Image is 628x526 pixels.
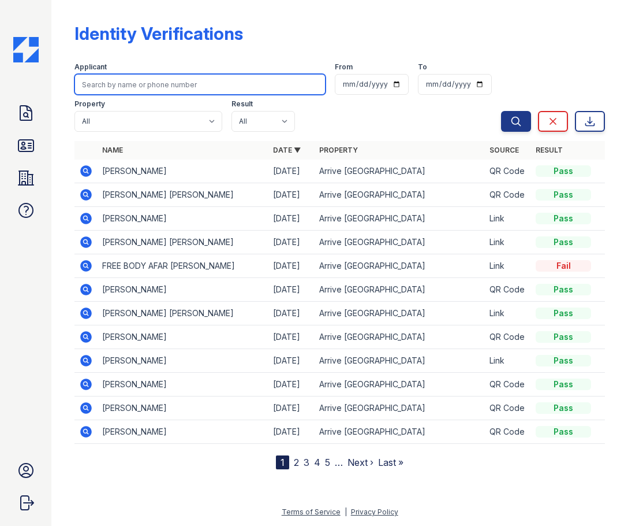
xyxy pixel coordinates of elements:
[351,508,398,516] a: Privacy Policy
[536,308,591,319] div: Pass
[294,457,299,468] a: 2
[98,302,268,325] td: [PERSON_NAME] [PERSON_NAME]
[325,457,330,468] a: 5
[489,146,519,154] a: Source
[98,278,268,302] td: [PERSON_NAME]
[98,373,268,397] td: [PERSON_NAME]
[273,146,301,154] a: Date ▼
[268,397,315,420] td: [DATE]
[485,183,531,207] td: QR Code
[485,160,531,183] td: QR Code
[319,146,358,154] a: Property
[315,397,485,420] td: Arrive [GEOGRAPHIC_DATA]
[485,302,531,325] td: Link
[13,37,39,62] img: CE_Icon_Blue-c292c112584629df590d857e76928e9f676e5b41ef8f769ba2f05ee15b207248.png
[485,325,531,349] td: QR Code
[268,160,315,183] td: [DATE]
[304,457,309,468] a: 3
[485,397,531,420] td: QR Code
[536,426,591,438] div: Pass
[268,325,315,349] td: [DATE]
[98,254,268,278] td: FREE BODY AFAR [PERSON_NAME]
[315,183,485,207] td: Arrive [GEOGRAPHIC_DATA]
[536,165,591,177] div: Pass
[315,420,485,444] td: Arrive [GEOGRAPHIC_DATA]
[268,420,315,444] td: [DATE]
[268,302,315,325] td: [DATE]
[536,189,591,201] div: Pass
[98,207,268,231] td: [PERSON_NAME]
[536,260,591,272] div: Fail
[315,325,485,349] td: Arrive [GEOGRAPHIC_DATA]
[315,254,485,278] td: Arrive [GEOGRAPHIC_DATA]
[268,231,315,254] td: [DATE]
[315,302,485,325] td: Arrive [GEOGRAPHIC_DATA]
[485,207,531,231] td: Link
[231,99,253,109] label: Result
[418,62,427,72] label: To
[74,74,326,95] input: Search by name or phone number
[536,236,591,248] div: Pass
[315,207,485,231] td: Arrive [GEOGRAPHIC_DATA]
[485,420,531,444] td: QR Code
[268,207,315,231] td: [DATE]
[536,402,591,414] div: Pass
[315,349,485,373] td: Arrive [GEOGRAPHIC_DATA]
[485,373,531,397] td: QR Code
[345,508,347,516] div: |
[268,349,315,373] td: [DATE]
[536,213,591,224] div: Pass
[282,508,341,516] a: Terms of Service
[98,160,268,183] td: [PERSON_NAME]
[315,278,485,302] td: Arrive [GEOGRAPHIC_DATA]
[98,420,268,444] td: [PERSON_NAME]
[74,23,243,44] div: Identity Verifications
[536,355,591,366] div: Pass
[268,183,315,207] td: [DATE]
[98,325,268,349] td: [PERSON_NAME]
[98,231,268,254] td: [PERSON_NAME] [PERSON_NAME]
[276,455,289,469] div: 1
[268,373,315,397] td: [DATE]
[347,457,373,468] a: Next ›
[74,62,107,72] label: Applicant
[485,254,531,278] td: Link
[485,231,531,254] td: Link
[98,397,268,420] td: [PERSON_NAME]
[315,231,485,254] td: Arrive [GEOGRAPHIC_DATA]
[98,349,268,373] td: [PERSON_NAME]
[536,146,563,154] a: Result
[315,160,485,183] td: Arrive [GEOGRAPHIC_DATA]
[315,373,485,397] td: Arrive [GEOGRAPHIC_DATA]
[536,284,591,295] div: Pass
[102,146,123,154] a: Name
[314,457,320,468] a: 4
[74,99,105,109] label: Property
[335,455,343,469] span: …
[536,379,591,390] div: Pass
[268,278,315,302] td: [DATE]
[335,62,353,72] label: From
[485,278,531,302] td: QR Code
[485,349,531,373] td: Link
[98,183,268,207] td: [PERSON_NAME] [PERSON_NAME]
[268,254,315,278] td: [DATE]
[536,331,591,343] div: Pass
[378,457,403,468] a: Last »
